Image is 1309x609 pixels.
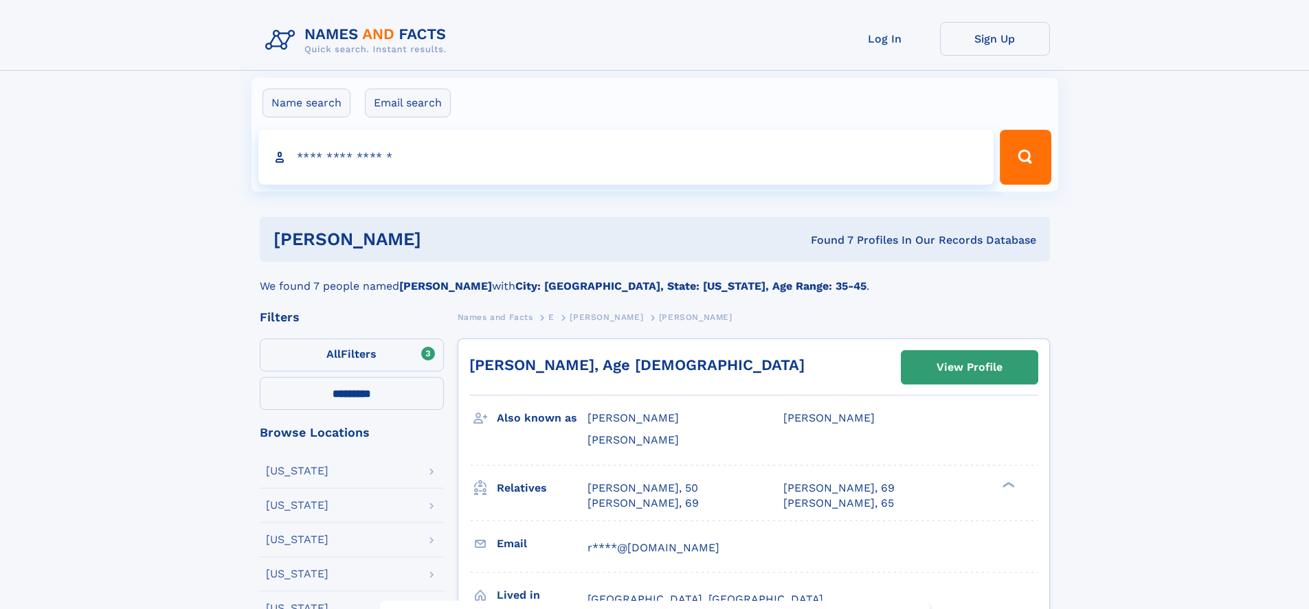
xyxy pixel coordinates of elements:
[588,593,823,606] span: [GEOGRAPHIC_DATA], [GEOGRAPHIC_DATA]
[266,500,328,511] div: [US_STATE]
[783,411,875,424] span: [PERSON_NAME]
[588,481,698,496] a: [PERSON_NAME], 50
[266,568,328,579] div: [US_STATE]
[497,584,588,607] h3: Lived in
[830,22,940,56] a: Log In
[783,496,894,511] a: [PERSON_NAME], 65
[260,262,1050,295] div: We found 7 people named with .
[588,433,679,446] span: [PERSON_NAME]
[260,311,444,323] div: Filters
[266,466,328,476] div: [US_STATE]
[273,231,616,248] h1: [PERSON_NAME]
[1000,130,1051,185] button: Search Button
[497,476,588,500] h3: Relatives
[497,532,588,555] h3: Email
[262,89,350,117] label: Name search
[365,89,451,117] label: Email search
[616,233,1036,248] div: Found 7 Profiles In Our Records Database
[399,279,492,292] b: [PERSON_NAME]
[515,279,866,292] b: City: [GEOGRAPHIC_DATA], State: [US_STATE], Age Range: 35-45
[458,308,533,325] a: Names and Facts
[260,22,458,59] img: Logo Names and Facts
[902,351,1038,384] a: View Profile
[783,481,895,496] a: [PERSON_NAME], 69
[999,480,1016,489] div: ❯
[570,312,643,322] span: [PERSON_NAME]
[588,496,699,511] a: [PERSON_NAME], 69
[548,308,555,325] a: E
[326,347,341,360] span: All
[497,406,588,430] h3: Also known as
[258,130,994,185] input: search input
[937,352,1003,383] div: View Profile
[266,534,328,545] div: [US_STATE]
[940,22,1050,56] a: Sign Up
[548,312,555,322] span: E
[588,411,679,424] span: [PERSON_NAME]
[260,426,444,439] div: Browse Locations
[260,338,444,371] label: Filters
[659,312,732,322] span: [PERSON_NAME]
[469,356,805,374] a: [PERSON_NAME], Age [DEMOGRAPHIC_DATA]
[570,308,643,325] a: [PERSON_NAME]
